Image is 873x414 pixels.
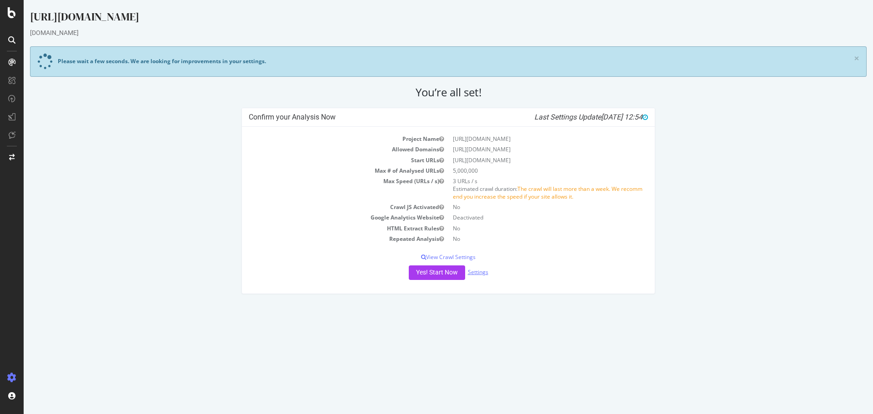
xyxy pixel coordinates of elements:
[444,268,465,276] a: Settings
[425,234,624,244] td: No
[425,212,624,223] td: Deactivated
[225,212,425,223] td: Google Analytics Website
[34,57,242,65] div: Please wait a few seconds. We are looking for improvements in your settings.
[225,165,425,176] td: Max # of Analysed URLs
[225,253,624,261] p: View Crawl Settings
[425,144,624,155] td: [URL][DOMAIN_NAME]
[225,113,624,122] h4: Confirm your Analysis Now
[225,134,425,144] td: Project Name
[225,155,425,165] td: Start URLs
[225,144,425,155] td: Allowed Domains
[225,223,425,234] td: HTML Extract Rules
[429,185,619,200] span: The crawl will last more than a week. We recommend you increase the speed if your site allows it.
[225,176,425,202] td: Max Speed (URLs / s)
[225,234,425,244] td: Repeated Analysis
[6,28,843,37] div: [DOMAIN_NAME]
[425,202,624,212] td: No
[511,113,624,122] i: Last Settings Update
[225,202,425,212] td: Crawl JS Activated
[830,54,836,63] a: ×
[425,155,624,165] td: [URL][DOMAIN_NAME]
[385,265,442,280] button: Yes! Start Now
[425,176,624,202] td: 3 URLs / s Estimated crawl duration:
[6,9,843,28] div: [URL][DOMAIN_NAME]
[577,113,624,121] span: [DATE] 12:54
[425,223,624,234] td: No
[6,86,843,99] h2: You’re all set!
[425,165,624,176] td: 5,000,000
[425,134,624,144] td: [URL][DOMAIN_NAME]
